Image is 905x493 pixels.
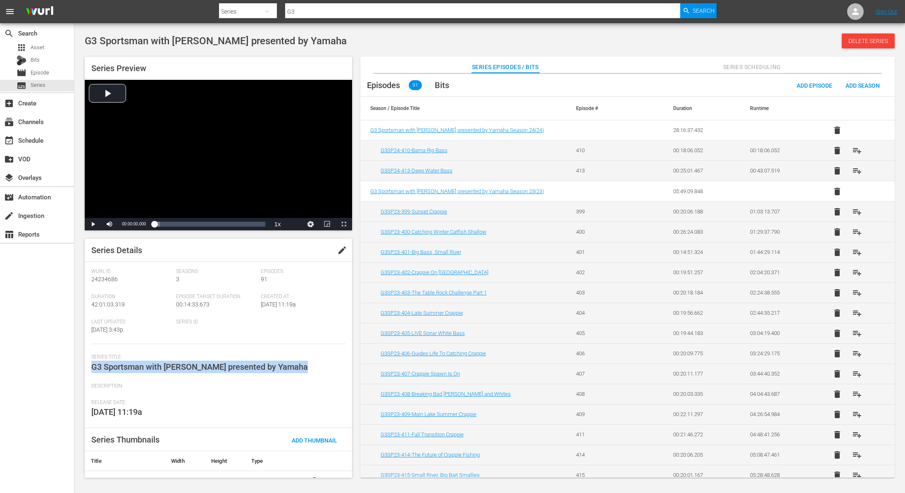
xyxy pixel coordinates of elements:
span: delete [832,166,842,176]
span: Created At [261,294,341,300]
span: playlist_add [852,369,862,379]
td: 720 [205,471,245,491]
span: playlist_add [852,227,862,237]
span: Search [693,3,714,18]
span: Episode Target Duration [176,294,257,300]
span: edit [337,245,347,255]
span: Series Preview [91,63,146,73]
button: Play [85,218,101,230]
button: delete [827,465,847,485]
td: 00:25:01.467 [663,160,741,181]
td: 01:44:29.114 [740,242,817,262]
td: 00:19:51.257 [663,262,741,282]
td: 00:18:06.052 [740,140,817,160]
td: 00:43:07.519 [740,160,817,181]
td: 413 [566,160,643,181]
td: 00:20:06.188 [663,201,741,222]
td: 02:04:20.371 [740,262,817,282]
td: 1280 [165,471,205,491]
span: playlist_add [852,349,862,359]
span: playlist_add [852,247,862,257]
td: 02:44:35.217 [740,303,817,323]
span: delete [832,288,842,298]
span: Reports [4,230,14,239]
span: Search [4,29,14,38]
th: Height [205,451,245,471]
span: 91 [261,276,267,282]
button: playlist_add [847,425,867,445]
button: playlist_add [847,222,867,242]
span: playlist_add [852,450,862,460]
span: playlist_add [852,146,862,156]
a: G3SP23-408-Breaking Bad [PERSON_NAME] and Whites [381,391,511,397]
span: delete [832,187,842,196]
span: G3 Sportsman with [PERSON_NAME] presented by Yamaha [91,362,308,372]
span: 91 [409,80,422,90]
td: 410 [566,140,643,160]
td: 02:24:38.555 [740,282,817,303]
td: 01:03:13.707 [740,201,817,222]
span: Ingestion [4,211,14,221]
button: playlist_add [847,141,867,160]
span: playlist_add [852,389,862,399]
td: 415 [566,465,643,485]
button: playlist_add [847,202,867,222]
span: Add Episode [790,82,839,89]
button: playlist_add [847,283,867,303]
span: delete [832,369,842,379]
th: Episode # [566,97,643,120]
td: 04:04:43.687 [740,384,817,404]
span: Duration [91,294,172,300]
td: 409 [566,404,643,424]
td: 406 [566,343,643,364]
span: 3 [176,276,179,282]
td: 05:08:47.461 [740,445,817,465]
a: G3SP23-404-Late Summer Crappie [381,310,463,316]
a: G3SP23-406-Guides Life To Catching Crappie [381,350,486,357]
td: 00:20:06.205 [663,445,741,465]
a: G3SP23-401-Big Bass, Small River [381,249,461,255]
th: Width [165,451,205,471]
span: Create [4,98,14,108]
td: 00:20:03.335 [663,384,741,404]
span: 00:14:33.673 [176,301,210,308]
td: 00:20:18.184 [663,282,741,303]
td: 405 [566,323,643,343]
button: edit [332,240,352,260]
span: Series Thumbnails [91,435,160,445]
span: playlist_add [852,308,862,318]
a: G3SP23-414-The Future of Crappie Fishing [381,452,480,458]
td: 00:22:11.297 [663,404,741,424]
span: Bits [31,56,40,64]
span: delete [832,409,842,419]
button: Playback Rate [269,218,286,230]
button: delete [827,263,847,282]
td: 00:20:09.775 [663,343,741,364]
span: delete [832,470,842,480]
button: Add Thumbnail [285,432,344,447]
button: delete [827,323,847,343]
td: 03:24:29.175 [740,343,817,364]
span: playlist_add [852,430,862,440]
span: G3 Sportsman with [PERSON_NAME] presented by Yamaha [85,35,347,47]
td: 399 [566,201,643,222]
button: playlist_add [847,364,867,384]
div: Video Player [85,80,352,230]
span: delete [832,328,842,338]
span: playlist_add [852,268,862,278]
span: G3 Sportsman with [PERSON_NAME] presented by Yamaha Season 23 ( 23 ) [370,188,544,194]
a: G3SP23-409-Main Lake Summer Crappie [381,411,476,417]
td: 00:20:01.167 [663,465,741,485]
span: delete [832,227,842,237]
span: file_download [310,476,319,486]
button: Add Episode [790,78,839,93]
td: .PNG [245,471,298,491]
button: delete [827,344,847,364]
span: playlist_add [852,207,862,217]
th: Season / Episode Title [360,97,566,120]
button: delete [827,445,847,465]
a: G3SP23-411-Fall Transition Crappie [381,431,464,438]
td: 400 [566,222,643,242]
button: delete [827,283,847,303]
button: delete [827,242,847,262]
